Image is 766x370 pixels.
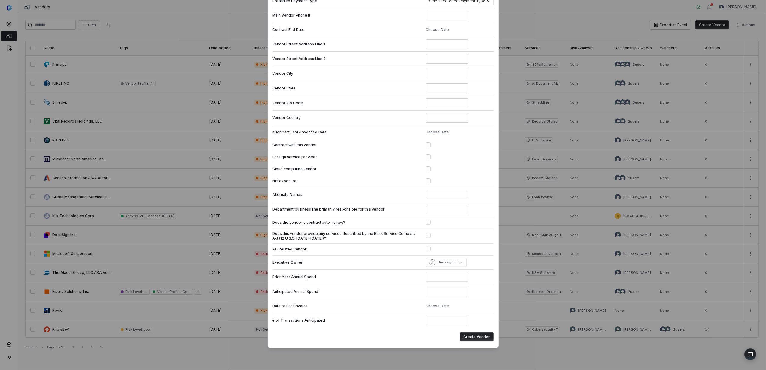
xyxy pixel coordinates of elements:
label: Main Vendor Phone # [273,13,421,18]
label: Vendor Country [273,115,421,120]
label: Does this vendor provide any services described by the Bank Service Company Act (12 U.S.C. [DATE]... [273,231,421,241]
label: nContract Last Assessed Date [273,130,421,135]
label: # of Transactions Anticipated [273,318,421,323]
label: AI -Related Vendor [273,247,421,252]
label: Executive Owner [273,260,421,265]
label: Department/business line primarily responsible for this vendor [273,207,421,212]
button: Create Vendor [460,332,494,341]
label: Foreign service provider [273,155,421,159]
label: Contract End Date [273,27,421,32]
button: Choose Date [424,126,451,138]
label: Vendor Street Address Line 2 [273,56,421,61]
label: Alternate Names [273,192,421,197]
label: Vendor Zip Code [273,101,421,105]
label: NPI exposure [273,179,421,183]
label: Vendor Street Address Line 1 [273,42,421,47]
label: Vendor State [273,86,421,91]
button: Choose Date [424,300,451,312]
label: Contract with this vendor [273,143,421,147]
label: Cloud computing vendor [273,167,421,171]
label: Does the vendor's contract auto-renew? [273,220,421,225]
button: Choose Date [424,23,451,36]
label: Prior Year Annual Spend [273,274,421,279]
label: Anticipated Annual Spend [273,289,421,294]
label: Vendor City [273,71,421,76]
span: Unassigned [438,260,458,265]
label: Date of Last Invoice [273,304,421,308]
